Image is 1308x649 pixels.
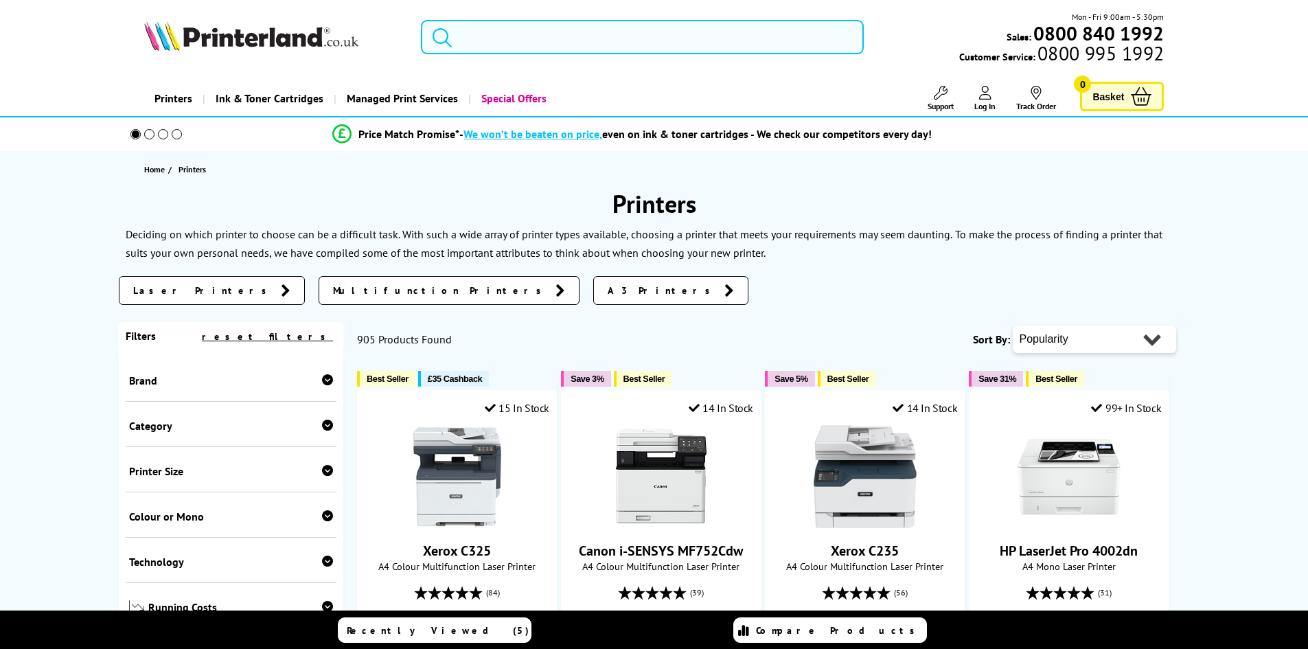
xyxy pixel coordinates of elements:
[144,21,404,54] a: Printerland Logo
[459,127,932,141] div: - even on ink & toner cartridges - We check our competitors every day!
[148,600,333,617] span: Running Costs
[1035,47,1164,60] span: 0800 995 1992
[1033,21,1164,46] b: 0800 840 1992
[319,276,580,305] a: Multifunction Printers
[1092,87,1124,106] span: Basket
[129,600,146,615] img: Running Costs
[831,542,899,560] a: Xerox C235
[593,276,748,305] a: A3 Printers
[126,227,952,241] p: Deciding on which printer to choose can be a difficult task. With such a wide array of printer ty...
[571,374,604,384] span: Save 3%
[974,101,996,111] span: Log In
[463,127,602,141] span: We won’t be beaten on price,
[1007,30,1031,43] span: Sales:
[1072,10,1164,23] span: Mon - Fri 9:00am - 5:30pm
[486,580,500,606] span: (84)
[119,276,305,305] a: Laser Printers
[969,371,1023,387] button: Save 31%
[1098,580,1112,606] span: (31)
[1031,27,1164,40] a: 0800 840 1992
[775,374,807,384] span: Save 5%
[133,284,274,297] span: Laser Printers
[1026,371,1084,387] button: Best Seller
[814,425,917,528] img: Xerox C235
[608,284,718,297] span: A3 Printers
[1091,401,1161,415] div: 99+ In Stock
[202,330,333,343] a: reset filters
[959,47,1164,63] span: Customer Service:
[129,419,334,433] span: Category
[112,122,1154,146] li: modal_Promise
[1016,86,1056,111] a: Track Order
[827,374,869,384] span: Best Seller
[428,374,482,384] span: £35 Cashback
[1035,374,1077,384] span: Best Seller
[818,371,876,387] button: Best Seller
[690,580,704,606] span: (39)
[406,425,509,528] img: Xerox C325
[338,617,531,643] a: Recently Viewed (5)
[129,510,334,523] span: Colour or Mono
[423,542,491,560] a: Xerox C325
[976,560,1161,573] span: A4 Mono Laser Printer
[689,401,753,415] div: 14 In Stock
[1018,425,1121,528] img: HP LaserJet Pro 4002dn
[203,81,334,116] a: Ink & Toner Cartridges
[418,371,489,387] button: £35 Cashback
[179,164,206,174] span: Printers
[119,187,1190,220] h1: Printers
[561,371,610,387] button: Save 3%
[358,127,459,141] span: Price Match Promise*
[894,580,908,606] span: (56)
[1080,82,1164,111] a: Basket 0
[129,464,334,478] span: Printer Size
[485,401,549,415] div: 15 In Stock
[765,371,814,387] button: Save 5%
[129,555,334,569] span: Technology
[347,624,529,637] span: Recently Viewed (5)
[129,374,334,387] span: Brand
[216,81,323,116] span: Ink & Toner Cartridges
[126,227,1162,260] p: To make the process of finding a printer that suits your own personal needs, we have compiled som...
[814,517,917,531] a: Xerox C235
[893,401,957,415] div: 14 In Stock
[144,21,358,51] img: Printerland Logo
[610,517,713,531] a: Canon i-SENSYS MF752Cdw
[928,101,954,111] span: Support
[468,81,557,116] a: Special Offers
[1018,517,1121,531] a: HP LaserJet Pro 4002dn
[974,86,996,111] a: Log In
[1074,76,1091,93] span: 0
[126,329,156,343] span: Filters
[367,374,409,384] span: Best Seller
[623,374,665,384] span: Best Seller
[756,624,922,637] span: Compare Products
[144,162,168,177] a: Home
[772,560,957,573] span: A4 Colour Multifunction Laser Printer
[610,425,713,528] img: Canon i-SENSYS MF752Cdw
[733,617,927,643] a: Compare Products
[357,332,452,346] span: 905 Products Found
[973,332,1010,346] span: Sort By:
[1000,542,1138,560] a: HP LaserJet Pro 4002dn
[333,284,549,297] span: Multifunction Printers
[614,371,672,387] button: Best Seller
[928,86,954,111] a: Support
[406,517,509,531] a: Xerox C325
[569,560,753,573] span: A4 Colour Multifunction Laser Printer
[334,81,468,116] a: Managed Print Services
[579,542,743,560] a: Canon i-SENSYS MF752Cdw
[144,81,203,116] a: Printers
[357,371,415,387] button: Best Seller
[978,374,1016,384] span: Save 31%
[365,560,549,573] span: A4 Colour Multifunction Laser Printer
